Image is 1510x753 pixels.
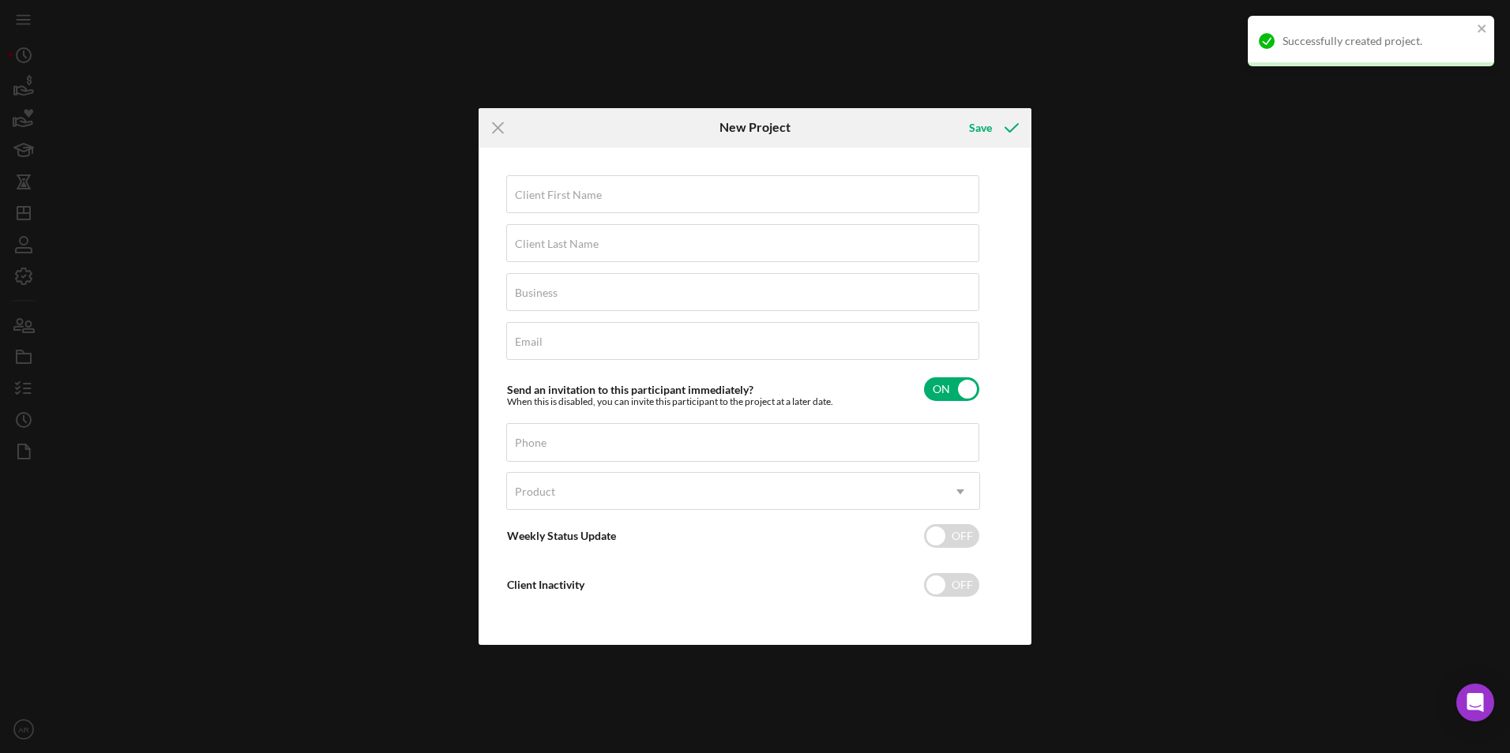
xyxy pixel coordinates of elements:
div: Save [969,112,992,144]
label: Business [515,287,558,299]
label: Client First Name [515,189,602,201]
label: Client Last Name [515,238,599,250]
label: Send an invitation to this participant immediately? [507,383,753,396]
button: close [1477,22,1488,37]
div: Product [515,485,555,498]
label: Phone [515,436,547,449]
div: Open Intercom Messenger [1456,684,1494,721]
label: Client Inactivity [507,578,584,591]
label: Weekly Status Update [507,529,616,542]
div: When this is disabled, you can invite this participant to the project at a later date. [507,396,833,407]
button: Save [953,112,1031,144]
label: Email [515,335,543,348]
h6: New Project [719,120,791,134]
div: Successfully created project. [1283,35,1472,47]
